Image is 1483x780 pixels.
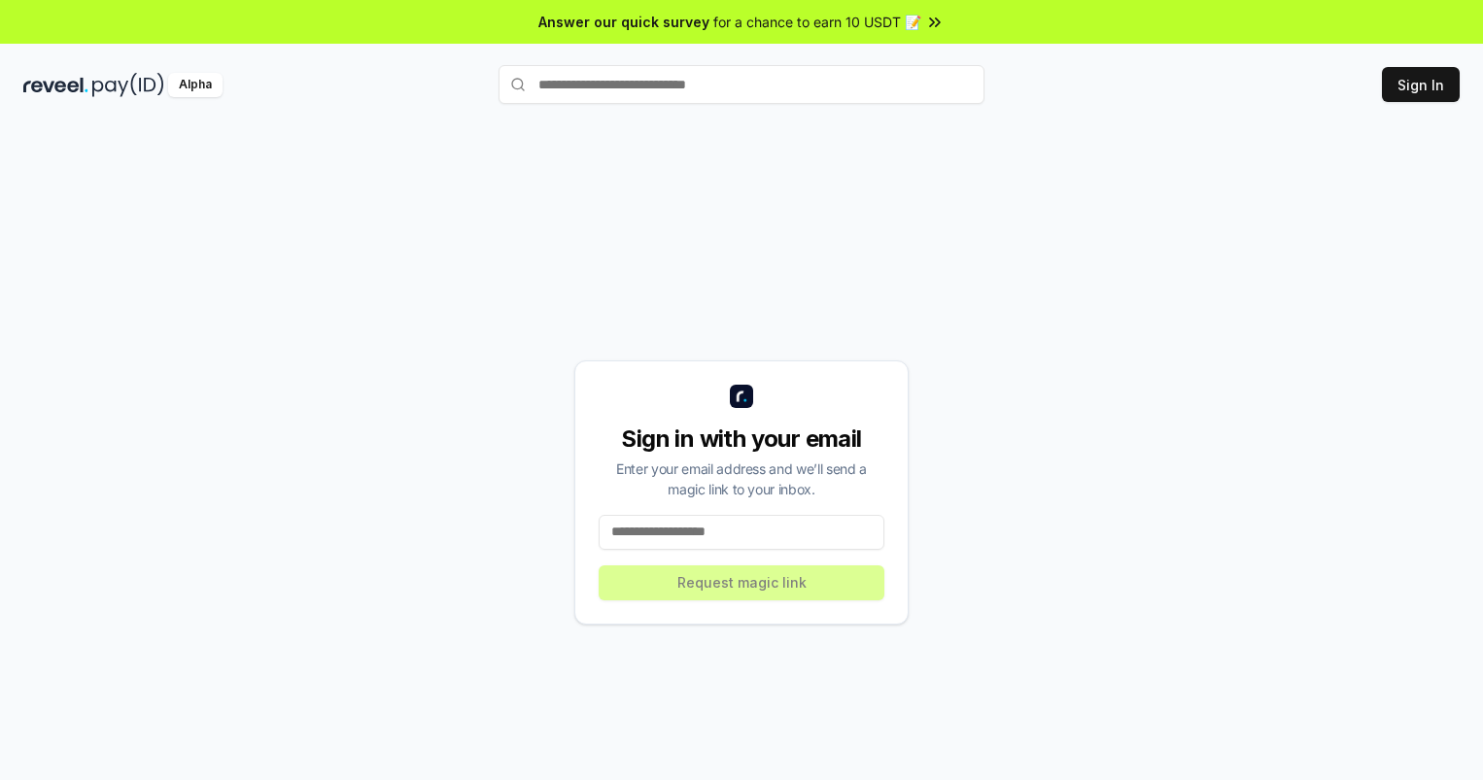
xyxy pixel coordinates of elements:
div: Alpha [168,73,223,97]
img: pay_id [92,73,164,97]
div: Sign in with your email [599,424,884,455]
span: for a chance to earn 10 USDT 📝 [713,12,921,32]
div: Enter your email address and we’ll send a magic link to your inbox. [599,458,884,499]
button: Sign In [1382,67,1460,102]
span: Answer our quick survey [538,12,709,32]
img: reveel_dark [23,73,88,97]
img: logo_small [730,385,753,408]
